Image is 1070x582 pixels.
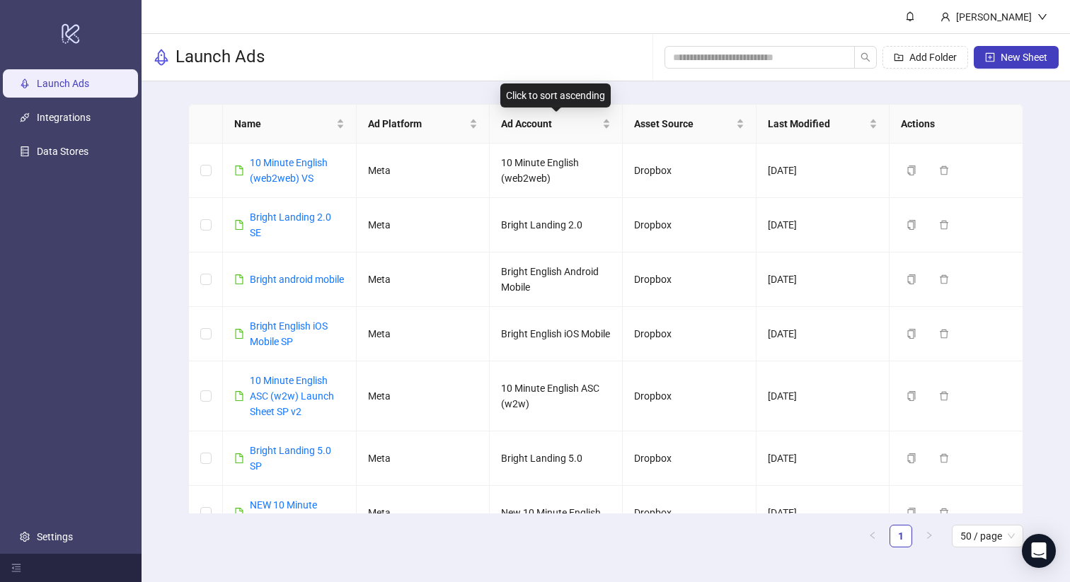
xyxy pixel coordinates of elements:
[939,508,949,518] span: delete
[985,52,995,62] span: plus-square
[490,431,623,486] td: Bright Landing 5.0
[234,220,244,230] span: file
[939,391,949,401] span: delete
[890,525,911,547] a: 1
[623,198,756,252] td: Dropbox
[250,211,331,238] a: Bright Landing 2.0 SE
[918,525,940,547] button: right
[234,453,244,463] span: file
[861,525,884,547] button: left
[490,198,623,252] td: Bright Landing 2.0
[909,52,957,63] span: Add Folder
[490,307,623,361] td: Bright English iOS Mobile
[623,431,756,486] td: Dropbox
[939,274,949,284] span: delete
[861,525,884,547] li: Previous Page
[907,274,916,284] span: copy
[757,252,890,307] td: [DATE]
[1001,52,1047,63] span: New Sheet
[939,453,949,463] span: delete
[907,508,916,518] span: copy
[952,525,1023,547] div: Page Size
[960,525,1015,547] span: 50 / page
[234,116,333,132] span: Name
[623,361,756,431] td: Dropbox
[11,563,21,573] span: menu-fold
[907,453,916,463] span: copy
[357,198,490,252] td: Meta
[768,116,866,132] span: Last Modified
[890,525,912,547] li: 1
[250,375,334,417] a: 10 Minute English ASC (w2w) Launch Sheet SP v2
[623,307,756,361] td: Dropbox
[939,165,949,175] span: delete
[250,320,328,347] a: Bright English iOS Mobile SP
[37,78,89,89] a: Launch Ads
[882,46,968,69] button: Add Folder
[37,146,88,157] a: Data Stores
[757,198,890,252] td: [DATE]
[623,252,756,307] td: Dropbox
[250,499,322,526] a: NEW 10 Minute English iOS _app
[1037,12,1047,22] span: down
[234,165,244,175] span: file
[368,116,466,132] span: Ad Platform
[223,105,356,144] th: Name
[37,531,73,542] a: Settings
[868,531,877,540] span: left
[234,391,244,401] span: file
[501,116,599,132] span: Ad Account
[623,486,756,540] td: Dropbox
[1022,534,1056,568] div: Open Intercom Messenger
[623,144,756,198] td: Dropbox
[234,508,244,518] span: file
[757,431,890,486] td: [DATE]
[757,105,890,144] th: Last Modified
[357,105,490,144] th: Ad Platform
[490,105,623,144] th: Ad Account
[940,12,950,22] span: user
[250,445,331,472] a: Bright Landing 5.0 SP
[357,361,490,431] td: Meta
[905,11,915,21] span: bell
[757,361,890,431] td: [DATE]
[907,165,916,175] span: copy
[234,274,244,284] span: file
[861,52,870,62] span: search
[890,105,1023,144] th: Actions
[500,83,611,107] div: Click to sort ascending
[907,220,916,230] span: copy
[950,9,1037,25] div: [PERSON_NAME]
[907,391,916,401] span: copy
[234,329,244,339] span: file
[357,144,490,198] td: Meta
[757,144,890,198] td: [DATE]
[974,46,1059,69] button: New Sheet
[37,112,91,123] a: Integrations
[490,144,623,198] td: 10 Minute English (web2web)
[490,486,623,540] td: New 10 Minute English
[357,486,490,540] td: Meta
[894,52,904,62] span: folder-add
[250,157,328,184] a: 10 Minute English (web2web) VS
[250,274,344,285] a: Bright android mobile
[939,220,949,230] span: delete
[634,116,732,132] span: Asset Source
[176,46,265,69] h3: Launch Ads
[907,329,916,339] span: copy
[357,307,490,361] td: Meta
[623,105,756,144] th: Asset Source
[918,525,940,547] li: Next Page
[757,307,890,361] td: [DATE]
[357,431,490,486] td: Meta
[939,329,949,339] span: delete
[490,361,623,431] td: 10 Minute English ASC (w2w)
[153,49,170,66] span: rocket
[757,486,890,540] td: [DATE]
[490,252,623,307] td: Bright English Android Mobile
[925,531,933,540] span: right
[357,252,490,307] td: Meta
